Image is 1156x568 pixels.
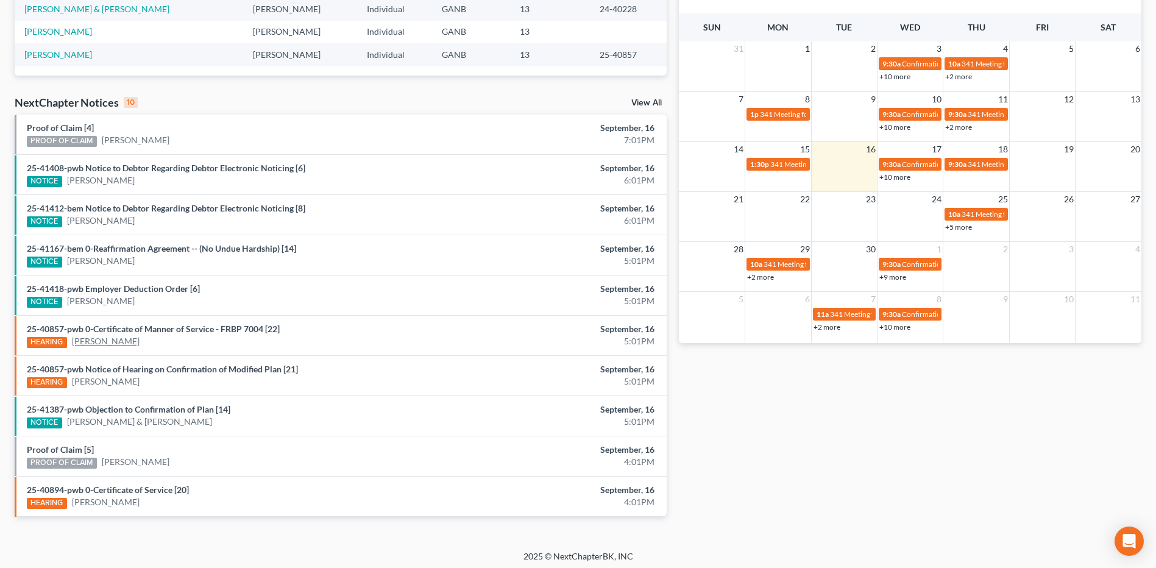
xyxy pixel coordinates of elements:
[124,97,138,108] div: 10
[931,142,943,157] span: 17
[814,322,840,332] a: +2 more
[510,21,590,43] td: 13
[997,142,1009,157] span: 18
[750,110,759,119] span: 1p
[1002,292,1009,307] span: 9
[102,134,169,146] a: [PERSON_NAME]
[870,292,877,307] span: 7
[72,375,140,388] a: [PERSON_NAME]
[799,192,811,207] span: 22
[732,242,745,257] span: 28
[732,192,745,207] span: 21
[510,43,590,66] td: 13
[67,416,212,428] a: [PERSON_NAME] & [PERSON_NAME]
[804,41,811,56] span: 1
[27,337,67,348] div: HEARING
[453,456,654,468] div: 4:01PM
[750,260,762,269] span: 10a
[945,122,972,132] a: +2 more
[945,72,972,81] a: +2 more
[357,21,432,43] td: Individual
[27,404,230,414] a: 25-41387-pwb Objection to Confirmation of Plan [14]
[962,210,1071,219] span: 341 Meeting for [PERSON_NAME]
[24,26,92,37] a: [PERSON_NAME]
[27,176,62,187] div: NOTICE
[27,257,62,268] div: NOTICE
[737,292,745,307] span: 5
[27,283,200,294] a: 25-41418-pwb Employer Deduction Order [6]
[67,295,135,307] a: [PERSON_NAME]
[770,160,880,169] span: 341 Meeting for [PERSON_NAME]
[27,364,298,374] a: 25-40857-pwb Notice of Hearing on Confirmation of Modified Plan [21]
[1063,192,1075,207] span: 26
[879,272,906,282] a: +9 more
[750,160,769,169] span: 1:30p
[27,377,67,388] div: HEARING
[703,22,721,32] span: Sun
[1129,92,1141,107] span: 13
[935,41,943,56] span: 3
[879,72,910,81] a: +10 more
[102,456,169,468] a: [PERSON_NAME]
[870,92,877,107] span: 9
[453,375,654,388] div: 5:01PM
[72,496,140,508] a: [PERSON_NAME]
[945,222,972,232] a: +5 more
[836,22,852,32] span: Tue
[1068,41,1075,56] span: 5
[243,21,357,43] td: [PERSON_NAME]
[432,43,510,66] td: GANB
[948,110,966,119] span: 9:30a
[453,403,654,416] div: September, 16
[453,243,654,255] div: September, 16
[453,255,654,267] div: 5:01PM
[1134,41,1141,56] span: 6
[962,59,1136,68] span: 341 Meeting for [PERSON_NAME] & [PERSON_NAME]
[1063,292,1075,307] span: 10
[453,444,654,456] div: September, 16
[997,92,1009,107] span: 11
[830,310,940,319] span: 341 Meeting for [PERSON_NAME]
[27,324,280,334] a: 25-40857-pwb 0-Certificate of Manner of Service - FRBP 7004 [22]
[948,160,966,169] span: 9:30a
[1002,41,1009,56] span: 4
[764,260,873,269] span: 341 Meeting for [PERSON_NAME]
[15,95,138,110] div: NextChapter Notices
[760,110,870,119] span: 341 Meeting for [PERSON_NAME]
[931,192,943,207] span: 24
[453,174,654,186] div: 6:01PM
[1002,242,1009,257] span: 2
[67,255,135,267] a: [PERSON_NAME]
[27,417,62,428] div: NOTICE
[432,21,510,43] td: GANB
[67,174,135,186] a: [PERSON_NAME]
[1129,142,1141,157] span: 20
[882,59,901,68] span: 9:30a
[865,242,877,257] span: 30
[870,41,877,56] span: 2
[948,210,960,219] span: 10a
[1101,22,1116,32] span: Sat
[882,260,901,269] span: 9:30a
[27,444,94,455] a: Proof of Claim [5]
[27,216,62,227] div: NOTICE
[453,134,654,146] div: 7:01PM
[997,192,1009,207] span: 25
[453,202,654,215] div: September, 16
[27,163,305,173] a: 25-41408-pwb Notice to Debtor Regarding Debtor Electronic Noticing [6]
[27,485,189,495] a: 25-40894-pwb 0-Certificate of Service [20]
[24,49,92,60] a: [PERSON_NAME]
[243,43,357,66] td: [PERSON_NAME]
[865,192,877,207] span: 23
[453,363,654,375] div: September, 16
[1068,242,1075,257] span: 3
[1115,527,1144,556] div: Open Intercom Messenger
[27,297,62,308] div: NOTICE
[935,292,943,307] span: 8
[902,59,1041,68] span: Confirmation Hearing for [PERSON_NAME]
[1134,242,1141,257] span: 4
[27,243,296,254] a: 25-41167-bem 0-Reaffirmation Agreement -- (No Undue Hardship) [14]
[900,22,920,32] span: Wed
[453,283,654,295] div: September, 16
[27,203,305,213] a: 25-41412-bem Notice to Debtor Regarding Debtor Electronic Noticing [8]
